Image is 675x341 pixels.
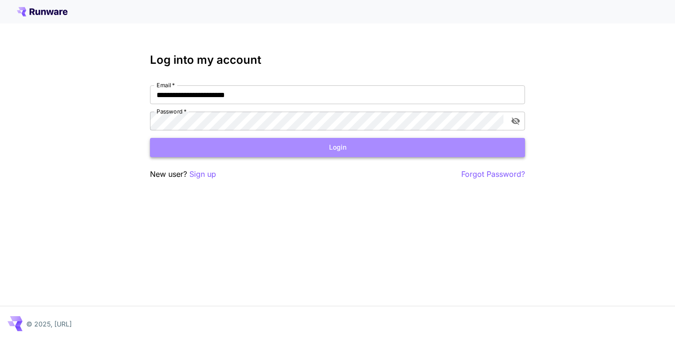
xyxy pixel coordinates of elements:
button: Login [150,138,525,157]
button: Sign up [189,168,216,180]
h3: Log into my account [150,53,525,67]
button: toggle password visibility [507,113,524,129]
p: © 2025, [URL] [26,319,72,329]
p: New user? [150,168,216,180]
label: Password [157,107,187,115]
label: Email [157,81,175,89]
button: Forgot Password? [461,168,525,180]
